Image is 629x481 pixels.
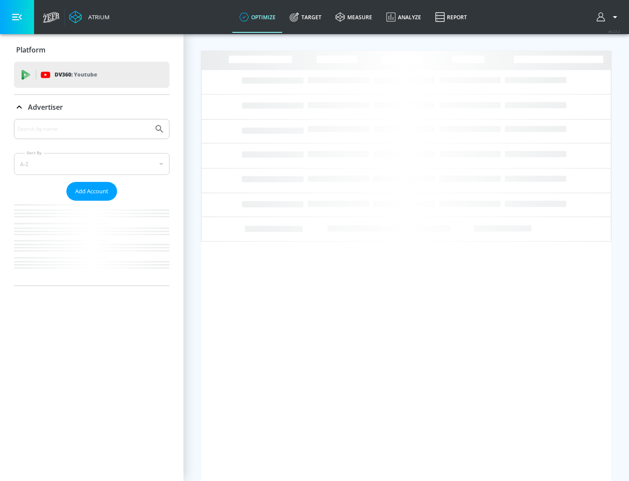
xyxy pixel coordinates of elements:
p: DV360: [55,70,97,80]
a: Analyze [379,1,428,33]
p: Youtube [74,70,97,79]
a: Atrium [69,10,110,24]
span: Add Account [75,186,108,196]
a: optimize [232,1,283,33]
p: Platform [16,45,45,55]
span: v 4.22.2 [608,29,620,34]
label: Sort By [25,150,44,156]
nav: list of Advertiser [14,201,169,286]
div: Platform [14,38,169,62]
a: Report [428,1,474,33]
div: Atrium [85,13,110,21]
div: Advertiser [14,119,169,286]
button: Add Account [66,182,117,201]
div: DV360: Youtube [14,62,169,88]
p: Advertiser [28,102,63,112]
input: Search by name [17,123,150,135]
div: A-Z [14,153,169,175]
div: Advertiser [14,95,169,119]
a: measure [328,1,379,33]
a: Target [283,1,328,33]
